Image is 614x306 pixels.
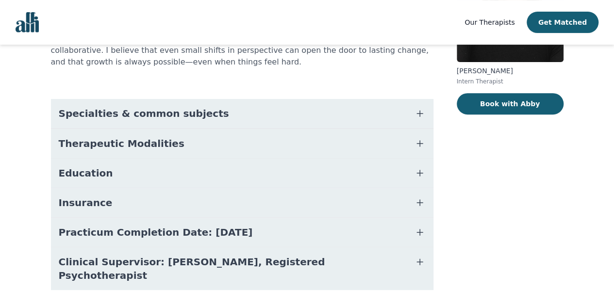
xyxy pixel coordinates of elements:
button: Clinical Supervisor: [PERSON_NAME], Registered Psychotherapist [51,247,433,290]
button: Book with Abby [457,93,564,114]
span: Education [59,166,113,180]
button: Get Matched [527,12,598,33]
span: Practicum Completion Date: [DATE] [59,225,253,239]
span: Specialties & common subjects [59,107,229,120]
a: Our Therapists [465,16,514,28]
span: Clinical Supervisor: [PERSON_NAME], Registered Psychotherapist [59,255,402,282]
button: Specialties & common subjects [51,99,433,128]
button: Education [51,159,433,188]
p: Intern Therapist [457,78,564,85]
span: Therapeutic Modalities [59,137,184,150]
button: Insurance [51,188,433,217]
p: [PERSON_NAME] [457,66,564,76]
button: Practicum Completion Date: [DATE] [51,218,433,247]
button: Therapeutic Modalities [51,129,433,158]
span: Insurance [59,196,113,209]
span: Our Therapists [465,18,514,26]
img: alli logo [16,12,39,32]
